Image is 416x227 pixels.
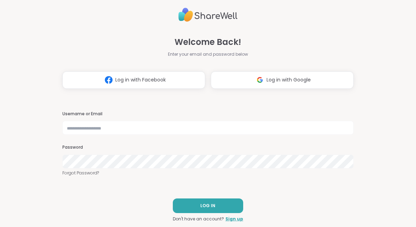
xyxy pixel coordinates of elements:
button: Log in with Facebook [62,71,205,89]
a: Forgot Password? [62,170,354,176]
span: LOG IN [200,203,215,209]
span: Enter your email and password below [168,51,248,57]
button: Log in with Google [211,71,354,89]
a: Sign up [225,216,243,222]
button: LOG IN [173,198,243,213]
span: Log in with Google [267,76,311,84]
span: Welcome Back! [175,36,241,48]
img: ShareWell Logomark [253,73,267,86]
span: Don't have an account? [173,216,224,222]
h3: Username or Email [62,111,354,117]
span: Log in with Facebook [115,76,166,84]
img: ShareWell Logo [178,5,238,25]
h3: Password [62,144,354,150]
img: ShareWell Logomark [102,73,115,86]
